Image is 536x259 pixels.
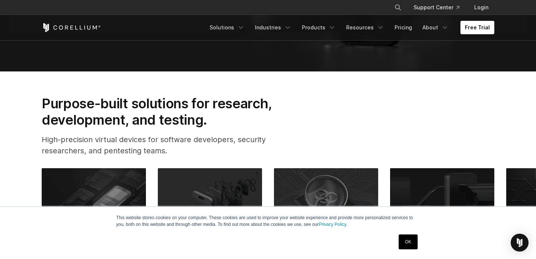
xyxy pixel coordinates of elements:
[390,21,417,34] a: Pricing
[297,21,340,34] a: Products
[511,234,529,252] div: Open Intercom Messenger
[319,222,347,227] a: Privacy Policy.
[385,1,494,14] div: Navigation Menu
[399,234,418,249] a: OK
[460,21,494,34] a: Free Trial
[205,21,494,34] div: Navigation Menu
[42,134,296,156] p: High-precision virtual devices for software developers, security researchers, and pentesting teams.
[468,1,494,14] a: Login
[342,21,389,34] a: Resources
[408,1,465,14] a: Support Center
[42,168,146,233] img: Mobile App Pentesting
[390,168,494,233] img: IoT DevOps
[251,21,296,34] a: Industries
[391,1,405,14] button: Search
[418,21,453,34] a: About
[205,21,249,34] a: Solutions
[42,95,296,128] h2: Purpose-built solutions for research, development, and testing.
[274,168,378,233] img: Malware & Threat Research
[42,23,101,32] a: Corellium Home
[158,168,262,233] img: Mobile Vulnerability Research
[116,214,420,228] p: This website stores cookies on your computer. These cookies are used to improve your website expe...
